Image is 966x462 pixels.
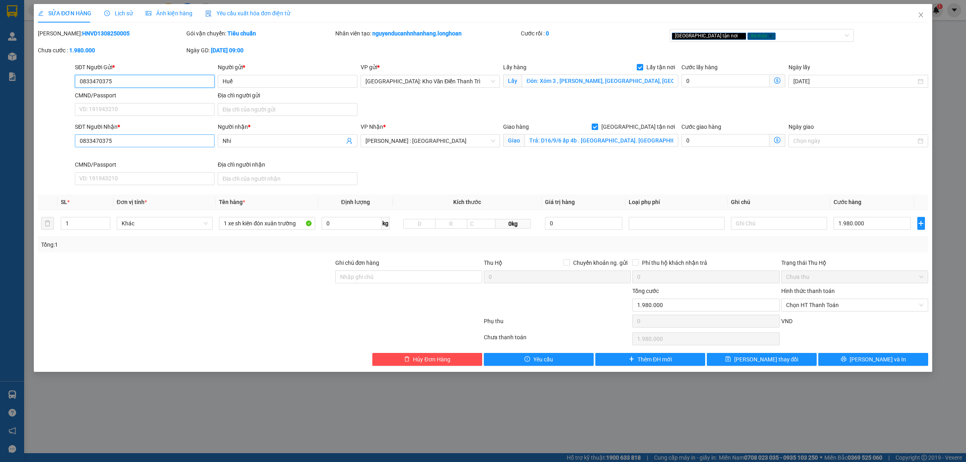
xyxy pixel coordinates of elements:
[483,317,632,331] div: Phụ thu
[793,136,916,145] input: Ngày giao
[672,33,746,40] span: [GEOGRAPHIC_DATA] tận nơi
[219,217,315,230] input: VD: Bàn, Ghế
[503,64,526,70] span: Lấy hàng
[503,124,529,130] span: Giao hàng
[146,10,151,16] span: picture
[638,355,672,364] span: Thêm ĐH mới
[218,63,357,72] div: Người gửi
[786,299,923,311] span: Chọn HT Thanh Toán
[598,122,678,131] span: [GEOGRAPHIC_DATA] tận nơi
[61,199,67,205] span: SL
[346,138,353,144] span: user-add
[219,199,245,205] span: Tên hàng
[218,91,357,100] div: Địa chỉ người gửi
[218,160,357,169] div: Địa chỉ người nhận
[834,199,861,205] span: Cước hàng
[467,219,496,229] input: C
[227,30,256,37] b: Tiêu chuẩn
[435,219,467,229] input: R
[503,134,524,147] span: Giao
[218,172,357,185] input: Địa chỉ của người nhận
[75,91,215,100] div: CMND/Passport
[41,217,54,230] button: delete
[681,134,770,147] input: Cước giao hàng
[850,355,906,364] span: [PERSON_NAME] và In
[335,260,380,266] label: Ghi chú đơn hàng
[681,74,770,87] input: Cước lấy hàng
[205,10,212,17] img: icon
[495,219,531,229] span: 0kg
[483,333,632,347] div: Chưa thanh toán
[211,47,244,54] b: [DATE] 09:00
[404,356,410,363] span: delete
[522,74,678,87] input: Lấy tận nơi
[734,355,799,364] span: [PERSON_NAME] thay đổi
[38,29,185,38] div: [PERSON_NAME]:
[69,47,95,54] b: 1.980.000
[104,10,110,16] span: clock-circle
[546,30,549,37] b: 0
[639,258,710,267] span: Phí thu hộ khách nhận trả
[484,260,502,266] span: Thu Hộ
[361,124,383,130] span: VP Nhận
[146,10,192,16] span: Ảnh kiện hàng
[681,64,718,70] label: Cước lấy hàng
[625,194,728,210] th: Loại phụ phí
[788,64,810,70] label: Ngày lấy
[793,77,916,86] input: Ngày lấy
[341,199,370,205] span: Định lượng
[503,74,522,87] span: Lấy
[75,122,215,131] div: SĐT Người Nhận
[38,46,185,55] div: Chưa cước :
[521,29,668,38] div: Cước rồi :
[82,30,130,37] b: HNVD1308250005
[372,353,482,366] button: deleteHủy Đơn Hàng
[728,194,830,210] th: Ghi chú
[122,217,208,229] span: Khác
[774,137,780,143] span: dollar-circle
[186,46,333,55] div: Ngày GD:
[818,353,928,366] button: printer[PERSON_NAME] và In
[786,271,923,283] span: Chưa thu
[910,4,932,27] button: Close
[205,10,290,16] span: Yêu cầu xuất hóa đơn điện tử
[768,34,772,38] span: close
[41,240,373,249] div: Tổng: 1
[841,356,846,363] span: printer
[774,77,780,84] span: dollar-circle
[570,258,631,267] span: Chuyển khoản ng. gửi
[681,124,721,130] label: Cước giao hàng
[629,356,634,363] span: plus
[335,270,482,283] input: Ghi chú đơn hàng
[595,353,705,366] button: plusThêm ĐH mới
[335,29,520,38] div: Nhân viên tạo:
[632,288,659,294] span: Tổng cước
[365,135,495,147] span: Hồ Chí Minh : Kho Quận 12
[917,217,925,230] button: plus
[731,217,827,230] input: Ghi Chú
[781,258,928,267] div: Trạng thái Thu Hộ
[918,220,925,227] span: plus
[403,219,436,229] input: D
[38,10,91,16] span: SỬA ĐƠN HÀNG
[186,29,333,38] div: Gói vận chuyển:
[453,199,481,205] span: Kích thước
[361,63,500,72] div: VP gửi
[484,353,594,366] button: exclamation-circleYêu cầu
[38,10,43,16] span: edit
[747,33,776,40] span: Xe máy
[117,199,147,205] span: Đơn vị tính
[545,199,575,205] span: Giá trị hàng
[413,355,450,364] span: Hủy Đơn Hàng
[524,356,530,363] span: exclamation-circle
[365,75,495,87] span: Hà Nội: Kho Văn Điển Thanh Trì
[104,10,133,16] span: Lịch sử
[75,160,215,169] div: CMND/Passport
[533,355,553,364] span: Yêu cầu
[524,134,678,147] input: Giao tận nơi
[918,12,924,18] span: close
[218,103,357,116] input: Địa chỉ của người gửi
[643,63,678,72] span: Lấy tận nơi
[788,124,814,130] label: Ngày giao
[382,217,390,230] span: kg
